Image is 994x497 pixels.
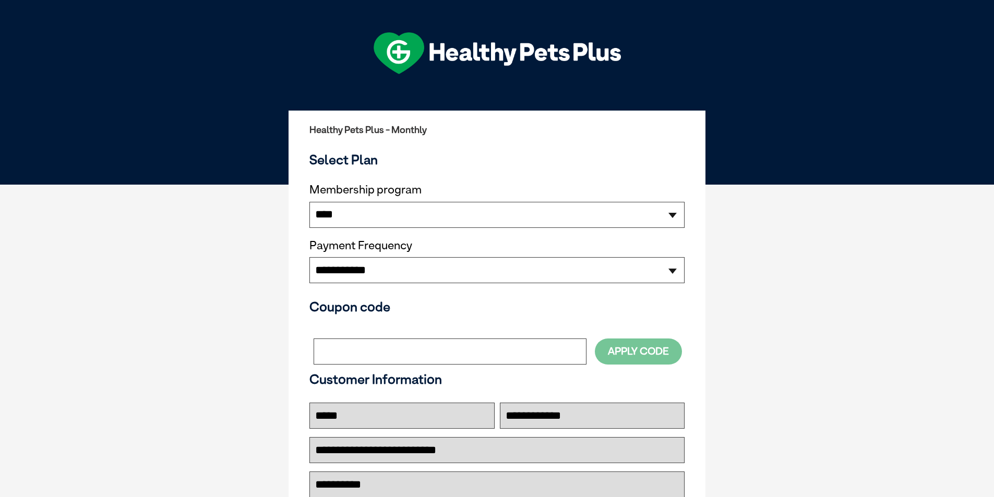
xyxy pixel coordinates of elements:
h3: Customer Information [309,371,685,387]
img: hpp-logo-landscape-green-white.png [374,32,621,74]
h3: Coupon code [309,299,685,314]
button: Apply Code [595,338,682,364]
h3: Select Plan [309,152,685,167]
label: Payment Frequency [309,239,412,252]
h2: Healthy Pets Plus - Monthly [309,125,685,135]
label: Membership program [309,183,685,197]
